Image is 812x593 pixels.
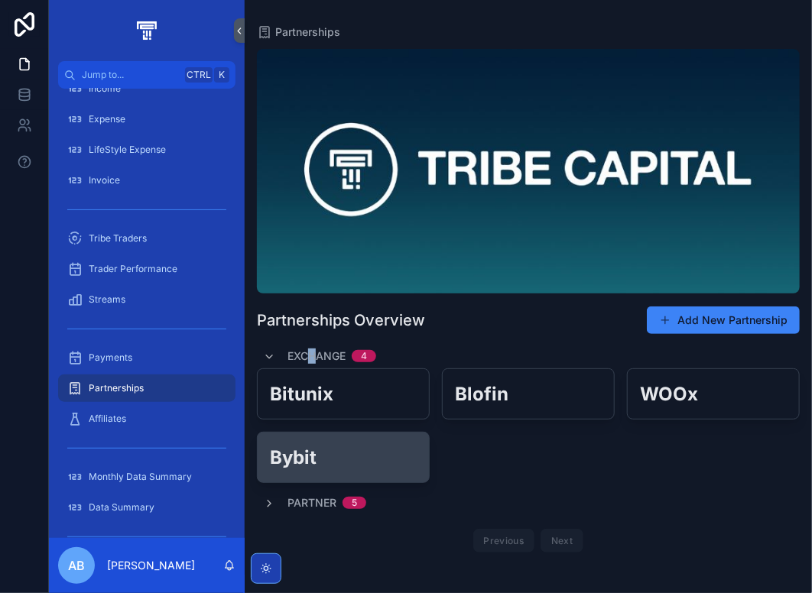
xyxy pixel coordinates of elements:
[58,105,235,133] a: Expense
[58,344,235,371] a: Payments
[89,413,126,425] span: Affiliates
[185,67,213,83] span: Ctrl
[287,495,336,510] span: Partner
[352,497,357,509] div: 5
[58,286,235,313] a: Streams
[89,144,166,156] span: LifeStyle Expense
[58,75,235,102] a: Income
[361,350,367,362] div: 4
[257,24,340,40] a: Partnerships
[49,89,245,538] div: scrollable content
[257,309,425,331] h1: Partnerships Overview
[287,348,346,364] span: Exchange
[89,293,125,306] span: Streams
[270,445,417,470] h2: Bybit
[257,432,430,483] a: Bybit
[58,405,235,433] a: Affiliates
[58,167,235,194] a: Invoice
[216,69,228,81] span: K
[58,61,235,89] button: Jump to...CtrlK
[58,136,235,164] a: LifeStyle Expense
[58,463,235,491] a: Monthly Data Summary
[89,174,120,186] span: Invoice
[270,381,417,407] h2: Bitunix
[89,471,192,483] span: Monthly Data Summary
[89,113,125,125] span: Expense
[647,306,800,334] button: Add New Partnership
[134,18,159,43] img: App logo
[58,494,235,521] a: Data Summary
[89,352,132,364] span: Payments
[89,382,144,394] span: Partnerships
[627,368,800,420] a: WOOx
[455,381,602,407] h2: Blofin
[58,255,235,283] a: Trader Performance
[640,381,787,407] h2: WOOx
[442,368,615,420] a: Blofin
[82,69,179,81] span: Jump to...
[68,556,85,575] span: AB
[257,368,430,420] a: Bitunix
[58,225,235,252] a: Tribe Traders
[89,83,121,95] span: Income
[107,558,195,573] p: [PERSON_NAME]
[58,374,235,402] a: Partnerships
[89,232,147,245] span: Tribe Traders
[275,24,340,40] span: Partnerships
[89,263,177,275] span: Trader Performance
[89,501,154,514] span: Data Summary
